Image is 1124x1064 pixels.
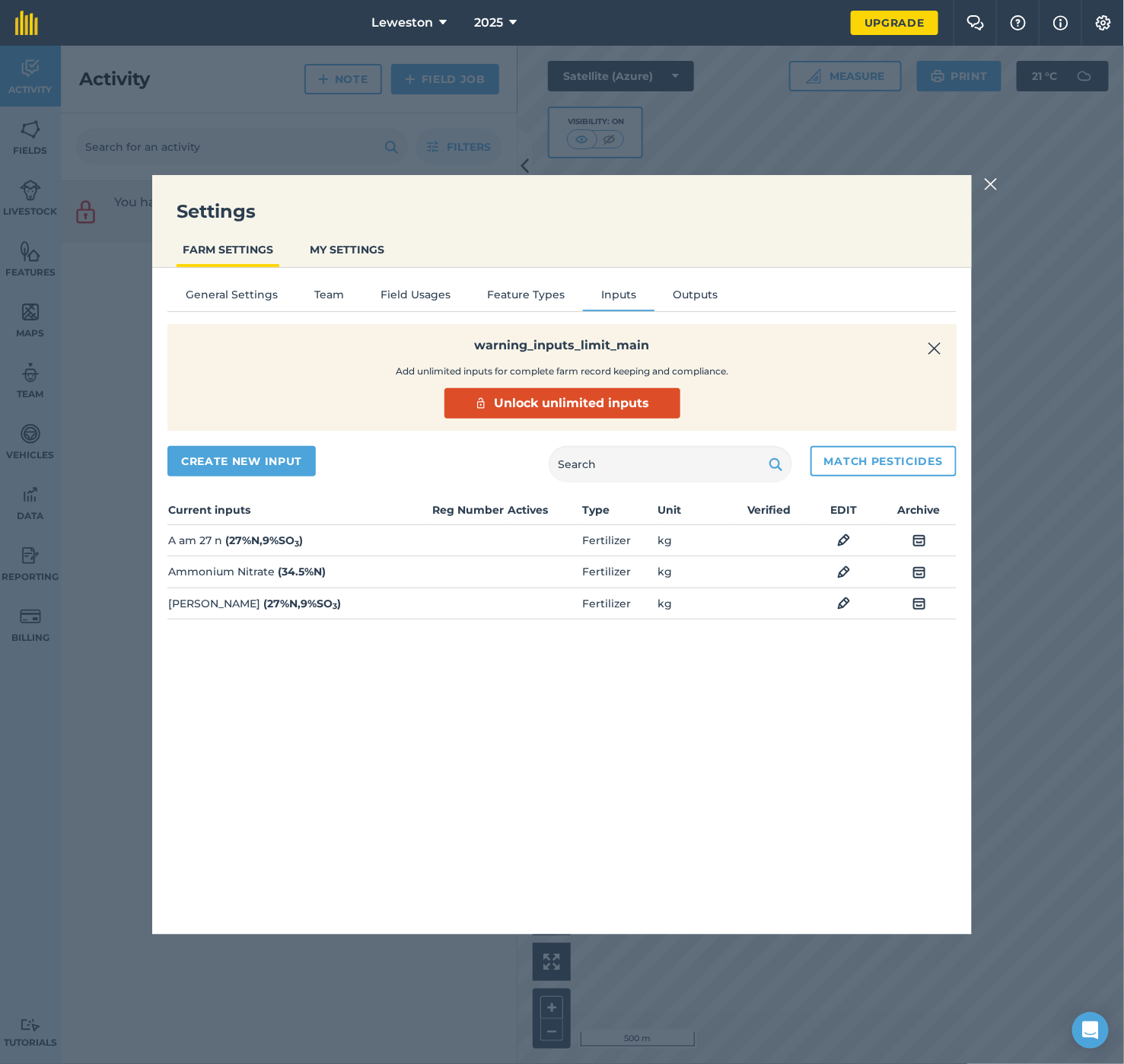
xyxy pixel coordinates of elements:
[1094,15,1113,30] img: A cog icon
[582,501,657,525] th: Type
[296,286,362,309] button: Team
[837,594,851,613] img: svg+xml;base64,PHN2ZyB4bWxucz0iaHR0cDovL3d3dy53My5vcmcvMjAwMC9zdmciIHdpZHRoPSIxOCIgaGVpZ2h0PSIyNC...
[469,286,583,309] button: Feature Types
[912,563,926,581] img: svg+xml;base64,PHN2ZyB4bWxucz0iaHR0cDovL3d3dy53My5vcmcvMjAwMC9zdmciIHdpZHRoPSIxOCIgaGVpZ2h0PSIyNC...
[167,286,296,309] button: General Settings
[837,531,851,550] img: svg+xml;base64,PHN2ZyB4bWxucz0iaHR0cDovL3d3dy53My5vcmcvMjAwMC9zdmciIHdpZHRoPSIxOCIgaGVpZ2h0PSIyNC...
[654,286,736,309] button: Outputs
[1072,1012,1109,1049] div: Open Intercom Messenger
[582,556,657,588] td: Fertilizer
[984,175,998,193] img: svg+xml;base64,PHN2ZyB4bWxucz0iaHR0cDovL3d3dy53My5vcmcvMjAwMC9zdmciIHdpZHRoPSIyMiIgaGVpZ2h0PSIzMC...
[167,588,431,619] td: [PERSON_NAME]
[582,588,657,619] td: Fertilizer
[333,601,337,611] sub: 3
[881,501,957,525] th: Archive
[177,235,279,264] button: FARM SETTINGS
[278,565,326,578] strong: ( 34.5 % N )
[966,15,985,30] img: Two speech bubbles overlapping with the left bubble in the forefront
[362,286,469,309] button: Field Usages
[396,362,728,381] span: Add unlimited inputs for complete farm record keeping and compliance.
[295,539,299,549] sub: 3
[167,556,431,588] td: Ammonium Nitrate
[582,525,657,556] td: Fertilizer
[167,525,431,556] td: A am 27 n
[371,14,433,32] span: Leweston
[549,446,792,483] input: Search
[1053,14,1068,32] img: svg+xml;base64,PHN2ZyB4bWxucz0iaHR0cDovL3d3dy53My5vcmcvMjAwMC9zdmciIHdpZHRoPSIxNyIgaGVpZ2h0PSIxNy...
[474,14,503,32] span: 2025
[851,11,938,35] a: Upgrade
[475,336,650,355] strong: warning_inputs_limit_main
[167,501,431,525] th: Current inputs
[657,501,731,525] th: Unit
[769,455,783,473] img: svg+xml;base64,PHN2ZyB4bWxucz0iaHR0cDovL3d3dy53My5vcmcvMjAwMC9zdmciIHdpZHRoPSIxOSIgaGVpZ2h0PSIyNC...
[912,531,926,550] img: svg+xml;base64,PHN2ZyB4bWxucz0iaHR0cDovL3d3dy53My5vcmcvMjAwMC9zdmciIHdpZHRoPSIxOCIgaGVpZ2h0PSIyNC...
[167,446,316,476] button: Create new input
[225,534,303,547] strong: ( 27 % N , 9 % SO )
[928,339,941,358] img: svg+xml;base64,PHN2ZyB4bWxucz0iaHR0cDovL3d3dy53My5vcmcvMjAwMC9zdmciIHdpZHRoPSIyMiIgaGVpZ2h0PSIzMC...
[657,556,731,588] td: kg
[15,11,38,35] img: fieldmargin Logo
[657,588,731,619] td: kg
[912,594,926,613] img: svg+xml;base64,PHN2ZyB4bWxucz0iaHR0cDovL3d3dy53My5vcmcvMjAwMC9zdmciIHdpZHRoPSIxOCIgaGVpZ2h0PSIyNC...
[507,501,581,525] th: Actives
[837,563,851,581] img: svg+xml;base64,PHN2ZyB4bWxucz0iaHR0cDovL3d3dy53My5vcmcvMjAwMC9zdmciIHdpZHRoPSIxOCIgaGVpZ2h0PSIyNC...
[583,286,654,309] button: Inputs
[732,501,807,525] th: Verified
[444,388,680,419] a: Unlock unlimited inputs
[657,525,731,556] td: kg
[263,597,341,610] strong: ( 27 % N , 9 % SO )
[495,394,650,413] span: Unlock unlimited inputs
[810,446,957,476] button: Match pesticides
[432,501,507,525] th: Reg Number
[152,199,972,224] h3: Settings
[807,501,881,525] th: EDIT
[304,235,390,264] button: MY SETTINGS
[1009,15,1027,30] img: A question mark icon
